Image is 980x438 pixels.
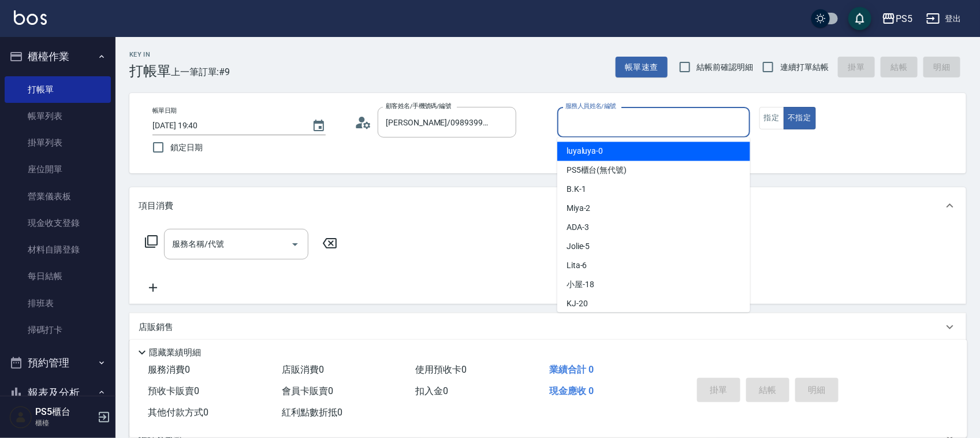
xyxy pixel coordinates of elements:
[139,200,173,212] p: 項目消費
[129,51,171,58] h2: Key In
[148,407,208,418] span: 其他付款方式 0
[5,42,111,72] button: 櫃檯作業
[567,222,589,234] span: ADA -3
[616,57,668,78] button: 帳單速查
[152,116,300,135] input: YYYY/MM/DD hh:mm
[14,10,47,25] img: Logo
[386,102,452,110] label: 顧客姓名/手機號碼/編號
[282,385,333,396] span: 會員卡販賣 0
[129,313,966,341] div: 店販銷售
[567,298,588,310] span: KJ -20
[148,385,199,396] span: 預收卡販賣 0
[5,263,111,289] a: 每日結帳
[565,102,616,110] label: 服務人員姓名/編號
[35,418,94,428] p: 櫃檯
[567,146,603,158] span: luyaluya -0
[5,129,111,156] a: 掛單列表
[567,241,590,253] span: Jolie -5
[5,76,111,103] a: 打帳單
[416,364,467,375] span: 使用預收卡 0
[5,103,111,129] a: 帳單列表
[780,61,829,73] span: 連續打單結帳
[286,235,304,254] button: Open
[896,12,912,26] div: PS5
[170,142,203,154] span: 鎖定日期
[139,321,173,333] p: 店販銷售
[129,187,966,224] div: 項目消費
[922,8,966,29] button: 登出
[5,236,111,263] a: 材料自購登錄
[148,364,190,375] span: 服務消費 0
[877,7,917,31] button: PS5
[305,112,333,140] button: Choose date, selected date is 2025-10-11
[171,65,230,79] span: 上一筆訂單:#9
[5,210,111,236] a: 現金收支登錄
[149,347,201,359] p: 隱藏業績明細
[5,378,111,408] button: 報表及分析
[848,7,871,30] button: save
[5,348,111,378] button: 預約管理
[5,156,111,183] a: 座位開單
[567,260,587,272] span: Lita -6
[5,290,111,317] a: 排班表
[5,183,111,210] a: 營業儀表板
[416,385,449,396] span: 扣入金 0
[567,184,586,196] span: B.K -1
[549,364,594,375] span: 業績合計 0
[129,63,171,79] h3: 打帳單
[5,317,111,343] a: 掃碼打卡
[35,406,94,418] h5: PS5櫃台
[784,107,816,129] button: 不指定
[9,406,32,429] img: Person
[567,203,591,215] span: Miya -2
[697,61,754,73] span: 結帳前確認明細
[282,364,324,375] span: 店販消費 0
[152,106,177,115] label: 帳單日期
[759,107,784,129] button: 指定
[567,165,627,177] span: PS5櫃台 (無代號)
[282,407,342,418] span: 紅利點數折抵 0
[549,385,594,396] span: 現金應收 0
[567,279,594,291] span: 小屋 -18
